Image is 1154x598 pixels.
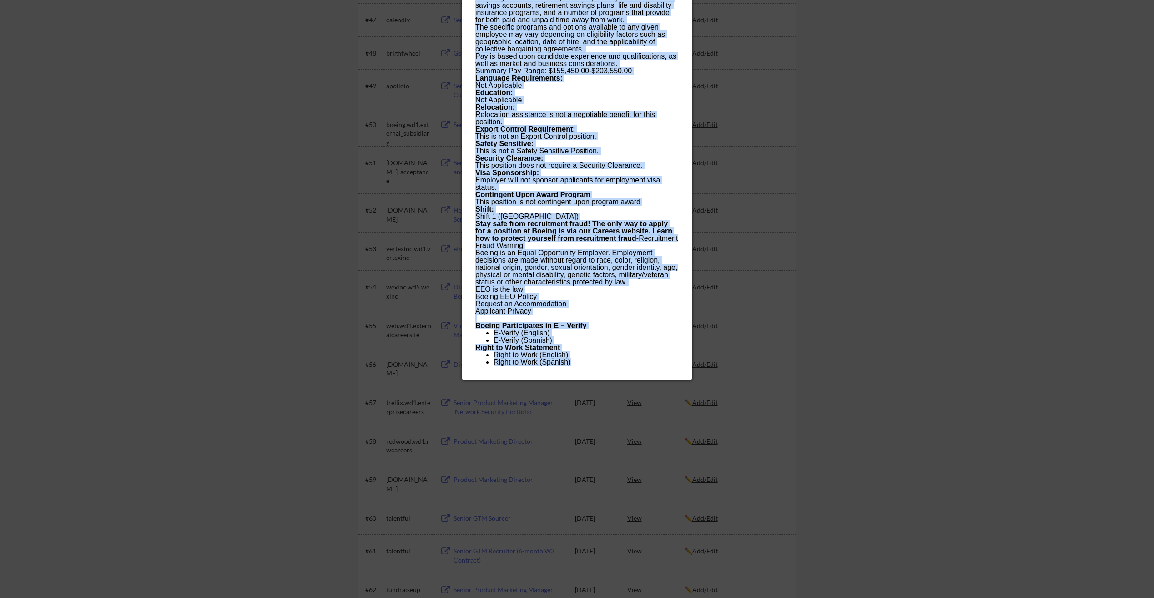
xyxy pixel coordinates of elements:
[475,322,587,329] b: Boeing Participates in E – Verify
[475,74,563,82] b: Language Requirements:
[475,293,537,300] a: Boeing EEO Policy
[494,329,550,337] a: E-Verify (English)
[475,220,678,249] p: -
[494,351,568,359] a: Right to Work (English)
[494,336,552,344] a: E-Verify (Spanish)
[475,103,515,111] b: Relocation:
[475,344,560,351] b: Right to Work Statement
[475,220,672,242] b: Stay safe from recruitment fraud! The only way to apply for a position at Boeing is via our Caree...
[475,234,678,249] a: Recruitment Fraud Warning
[475,307,531,315] a: Applicant Privacy
[475,191,590,198] b: Contingent Upon Award Program
[475,53,678,67] p: Pay is based upon candidate experience and qualifications, as well as market and business conside...
[475,154,543,162] b: Security Clearance:
[475,24,678,53] p: The specific programs and options available to any given employee may vary depending on eligibili...
[475,205,494,213] b: Shift:
[494,358,571,366] a: Right to Work (Spanish)
[475,169,539,177] b: Visa Sponsorship:
[475,285,523,293] a: EEO is the law
[475,140,534,147] b: Safety Sensitive:
[475,125,575,133] b: Export Control Requirement:
[475,89,513,96] b: Education:
[475,300,566,308] a: Request an Accommodation
[475,249,678,286] p: Boeing is an Equal Opportunity Employer. Employment decisions are made without regard to race, co...
[475,67,678,75] p: Summary Pay Range: $155,450.00-$203,550.00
